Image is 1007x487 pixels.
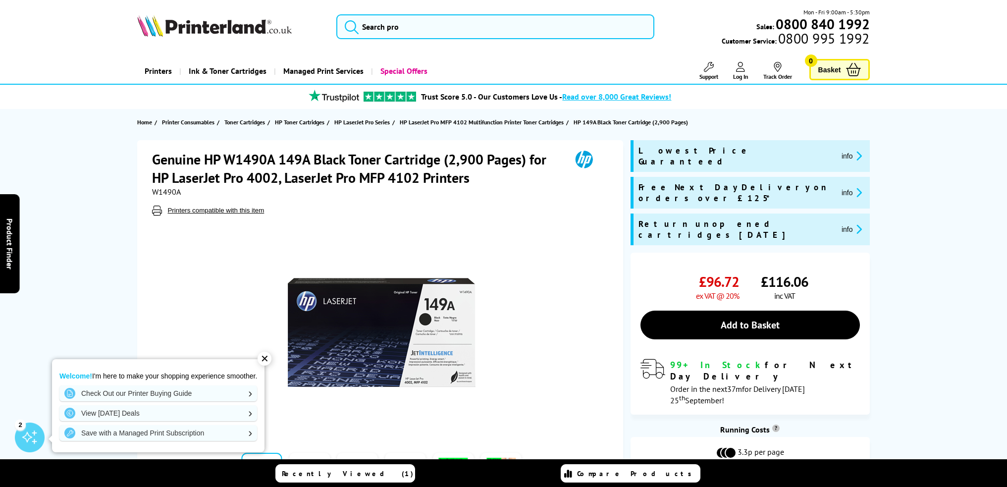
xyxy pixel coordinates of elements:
[137,117,155,127] a: Home
[400,117,564,127] span: HP LaserJet Pro MFP 4102 Multifunction Printer Toner Cartridges
[137,117,152,127] span: Home
[59,385,257,401] a: Check Out our Printer Buying Guide
[152,150,561,187] h1: Genuine HP W1490A 149A Black Toner Cartridge (2,900 Pages) for HP LaserJet Pro 4002, LaserJet Pro...
[756,22,774,31] span: Sales:
[679,393,685,402] sup: th
[733,62,748,80] a: Log In
[561,464,700,483] a: Compare Products
[275,464,415,483] a: Recently Viewed (1)
[59,372,92,380] strong: Welcome!
[574,117,688,127] span: HP 149A Black Toner Cartridge (2,900 Pages)
[371,58,435,84] a: Special Offers
[334,117,392,127] a: HP LaserJet Pro Series
[699,272,739,291] span: £96.72
[640,311,860,339] a: Add to Basket
[774,291,795,301] span: inc VAT
[839,187,865,198] button: promo-description
[15,419,26,430] div: 2
[638,182,834,204] span: Free Next Day Delivery on orders over £125*
[722,34,869,46] span: Customer Service:
[631,425,870,434] div: Running Costs
[638,218,834,240] span: Return unopened cartridges [DATE]
[189,58,266,84] span: Ink & Toner Cartridges
[670,359,765,371] span: 99+ In Stock
[275,117,327,127] a: HP Toner Cartridges
[562,92,671,102] span: Read over 8,000 Great Reviews!
[805,54,817,67] span: 0
[334,117,390,127] span: HP LaserJet Pro Series
[738,447,784,459] span: 3.3p per page
[699,73,718,80] span: Support
[282,469,414,478] span: Recently Viewed (1)
[336,14,654,39] input: Search pro
[164,206,267,215] button: Printers compatible with this item
[699,62,718,80] a: Support
[179,58,274,84] a: Ink & Toner Cartridges
[776,15,870,33] b: 0800 840 1992
[577,469,697,478] span: Compare Products
[162,117,217,127] a: Printer Consumables
[640,359,860,405] div: modal_delivery
[696,291,739,301] span: ex VAT @ 20%
[561,150,607,168] img: HP
[421,92,671,102] a: Trust Score 5.0 - Our Customers Love Us -Read over 8,000 Great Reviews!
[774,19,870,29] a: 0800 840 1992
[224,117,265,127] span: Toner Cartridges
[733,73,748,80] span: Log In
[818,63,841,76] span: Basket
[59,405,257,421] a: View [DATE] Deals
[304,90,364,102] img: trustpilot rating
[777,34,869,43] span: 0800 995 1992
[275,117,324,127] span: HP Toner Cartridges
[400,117,566,127] a: HP LaserJet Pro MFP 4102 Multifunction Printer Toner Cartridges
[574,117,690,127] a: HP 149A Black Toner Cartridge (2,900 Pages)
[727,384,742,394] span: 37m
[59,372,257,380] p: I'm here to make your shopping experience smoother.
[839,150,865,162] button: promo-description
[761,272,808,291] span: £116.06
[772,425,780,432] sup: Cost per page
[284,235,478,430] img: HP W1490A 149A Black Toner Cartridge (2,900 Pages)
[670,359,860,382] div: for Next Day Delivery
[162,117,214,127] span: Printer Consumables
[152,187,181,197] span: W1490A
[803,7,870,17] span: Mon - Fri 9:00am - 5:30pm
[670,384,805,405] span: Order in the next for Delivery [DATE] 25 September!
[809,59,870,80] a: Basket 0
[137,15,292,37] img: Printerland Logo
[137,58,179,84] a: Printers
[137,15,324,39] a: Printerland Logo
[763,62,792,80] a: Track Order
[5,218,15,269] span: Product Finder
[224,117,267,127] a: Toner Cartridges
[274,58,371,84] a: Managed Print Services
[364,92,416,102] img: trustpilot rating
[258,352,271,366] div: ✕
[839,223,865,235] button: promo-description
[638,145,834,167] span: Lowest Price Guaranteed
[59,425,257,441] a: Save with a Managed Print Subscription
